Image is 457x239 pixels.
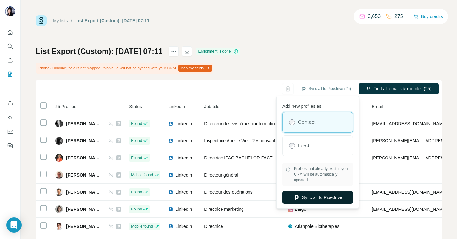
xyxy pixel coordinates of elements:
[66,120,102,127] span: [PERSON_NAME]
[55,171,63,179] img: Avatar
[5,6,15,16] img: Avatar
[55,120,63,127] img: Avatar
[204,155,329,160] span: Directrice IPAC BACHELOR FACTORY [GEOGRAPHIC_DATA]
[204,138,362,143] span: Inspectrice Abeille Vie - Responsable régional CGP et assurances de personnes
[295,206,306,212] span: Largo
[282,191,353,204] button: Sync all to Pipedrive
[131,189,142,195] span: Found
[372,104,383,109] span: Email
[168,104,185,109] span: LinkedIn
[175,206,192,212] span: LinkedIn
[414,12,443,21] button: Buy credits
[129,104,142,109] span: Status
[5,140,15,151] button: Feedback
[131,121,142,126] span: Found
[36,46,163,56] h1: List Export (Custom): [DATE] 07:11
[55,205,63,213] img: Avatar
[168,121,173,126] img: LinkedIn logo
[288,207,293,212] img: company-logo
[297,84,355,94] button: Sync all to Pipedrive (25)
[178,65,212,72] button: Map my fields
[295,223,339,229] span: Atlanpole Biotherapies
[168,224,173,229] img: LinkedIn logo
[168,190,173,195] img: LinkedIn logo
[372,207,447,212] span: [EMAIL_ADDRESS][DOMAIN_NAME]
[175,138,192,144] span: LinkedIn
[131,223,153,229] span: Mobile found
[288,224,293,229] img: company-logo
[294,166,350,183] span: Profiles that already exist in your CRM will be automatically updated.
[5,41,15,52] button: Search
[168,172,173,178] img: LinkedIn logo
[5,27,15,38] button: Quick start
[55,104,76,109] span: 25 Profiles
[66,206,102,212] span: [PERSON_NAME]
[55,188,63,196] img: Avatar
[131,138,142,144] span: Found
[36,15,47,26] img: Surfe Logo
[373,86,432,92] span: Find all emails & mobiles (25)
[168,138,173,143] img: LinkedIn logo
[175,189,192,195] span: LinkedIn
[298,142,309,150] label: Lead
[168,207,173,212] img: LinkedIn logo
[71,17,72,24] li: /
[5,126,15,137] button: Dashboard
[368,13,381,20] p: 3,653
[204,121,277,126] span: Directeur des systèmes d'information
[282,100,353,109] p: Add new profiles as
[196,48,241,55] div: Enrichment is done
[5,55,15,66] button: Enrich CSV
[66,189,102,195] span: [PERSON_NAME]
[394,13,403,20] p: 275
[6,217,22,233] div: Open Intercom Messenger
[55,154,63,162] img: Avatar
[53,18,68,23] a: My lists
[204,207,243,212] span: Directrice marketing
[168,155,173,160] img: LinkedIn logo
[204,104,219,109] span: Job title
[55,223,63,230] img: Avatar
[175,223,192,229] span: LinkedIn
[175,172,192,178] span: LinkedIn
[5,98,15,109] button: Use Surfe on LinkedIn
[36,63,213,74] div: Phone (Landline) field is not mapped, this value will not be synced with your CRM
[131,206,142,212] span: Found
[372,121,447,126] span: [EMAIL_ADDRESS][DOMAIN_NAME]
[66,155,102,161] span: [PERSON_NAME]
[359,83,439,94] button: Find all emails & mobiles (25)
[169,46,179,56] button: actions
[372,190,447,195] span: [EMAIL_ADDRESS][DOMAIN_NAME]
[66,172,102,178] span: [PERSON_NAME]
[298,119,315,126] label: Contact
[131,155,142,161] span: Found
[76,17,149,24] div: List Export (Custom): [DATE] 07:11
[5,68,15,80] button: My lists
[204,190,253,195] span: Directeur des opérations
[175,155,192,161] span: LinkedIn
[204,224,223,229] span: Directrice
[175,120,192,127] span: LinkedIn
[204,172,238,178] span: Directeur général
[5,112,15,123] button: Use Surfe API
[66,138,102,144] span: [PERSON_NAME]
[131,172,153,178] span: Mobile found
[66,223,102,229] span: [PERSON_NAME]
[55,137,63,145] img: Avatar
